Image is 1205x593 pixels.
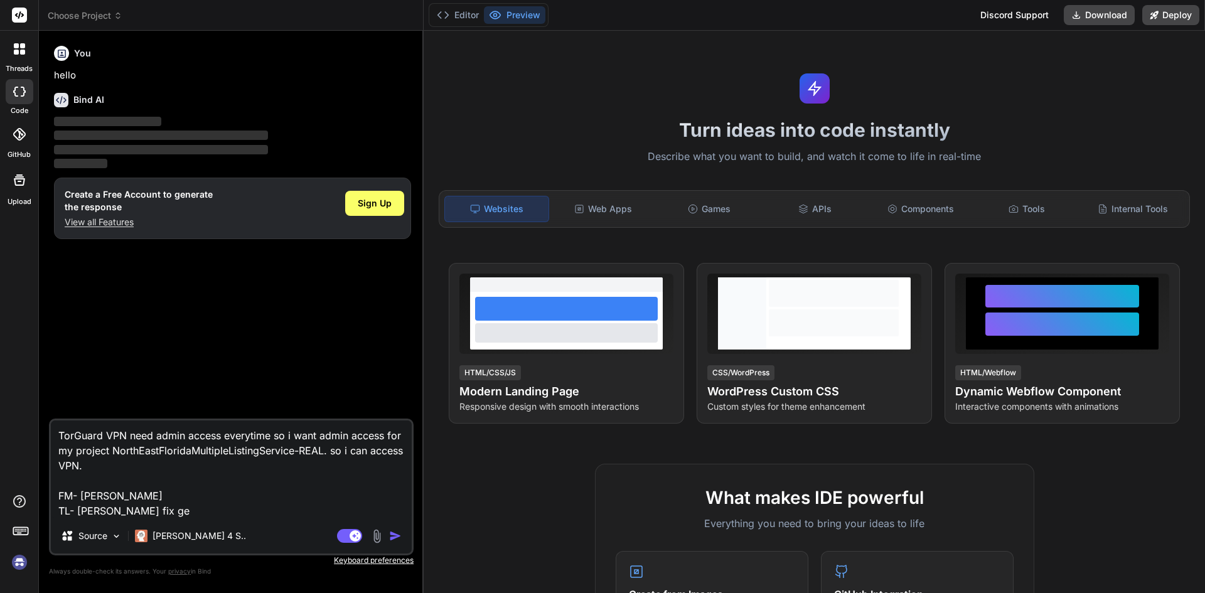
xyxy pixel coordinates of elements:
[54,131,268,140] span: ‌
[975,196,1079,222] div: Tools
[65,188,213,213] h1: Create a Free Account to generate the response
[54,145,268,154] span: ‌
[6,63,33,74] label: threads
[54,117,161,126] span: ‌
[48,9,122,22] span: Choose Project
[153,530,246,542] p: [PERSON_NAME] 4 S..
[616,484,1014,511] h2: What makes IDE powerful
[869,196,973,222] div: Components
[459,365,521,380] div: HTML/CSS/JS
[707,383,921,400] h4: WordPress Custom CSS
[552,196,655,222] div: Web Apps
[431,119,1197,141] h1: Turn ideas into code instantly
[459,383,673,400] h4: Modern Landing Page
[9,552,30,573] img: signin
[658,196,761,222] div: Games
[54,159,107,168] span: ‌
[54,68,411,83] p: hello
[74,47,91,60] h6: You
[432,6,484,24] button: Editor
[763,196,867,222] div: APIs
[707,400,921,413] p: Custom styles for theme enhancement
[49,565,414,577] p: Always double-check its answers. Your in Bind
[49,555,414,565] p: Keyboard preferences
[459,400,673,413] p: Responsive design with smooth interactions
[484,6,545,24] button: Preview
[135,530,147,542] img: Claude 4 Sonnet
[73,93,104,106] h6: Bind AI
[616,516,1014,531] p: Everything you need to bring your ideas to life
[168,567,191,575] span: privacy
[1081,196,1184,222] div: Internal Tools
[1142,5,1199,25] button: Deploy
[955,365,1021,380] div: HTML/Webflow
[8,196,31,207] label: Upload
[11,105,28,116] label: code
[431,149,1197,165] p: Describe what you want to build, and watch it come to life in real-time
[389,530,402,542] img: icon
[955,383,1169,400] h4: Dynamic Webflow Component
[358,197,392,210] span: Sign Up
[78,530,107,542] p: Source
[111,531,122,542] img: Pick Models
[65,216,213,228] p: View all Features
[444,196,549,222] div: Websites
[370,529,384,543] img: attachment
[1064,5,1135,25] button: Download
[955,400,1169,413] p: Interactive components with animations
[707,365,774,380] div: CSS/WordPress
[973,5,1056,25] div: Discord Support
[8,149,31,160] label: GitHub
[51,420,412,518] textarea: TorGuard VPN need admin access everytime so i want admin access for my project NorthEastFloridaMu...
